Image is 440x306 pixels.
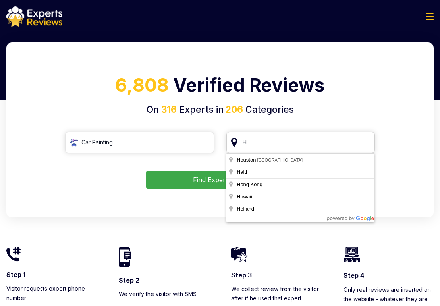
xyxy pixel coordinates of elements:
[6,270,96,279] h3: Step 1
[344,247,360,262] img: homeIcon4
[237,194,240,200] span: H
[115,74,169,96] span: 6,808
[16,71,424,103] h1: Verified Reviews
[257,158,303,162] span: [GEOGRAPHIC_DATA]
[6,6,62,27] img: logo
[6,284,96,303] p: Visitor requests expert phone number
[226,132,375,153] input: Your City
[224,104,243,115] span: 206
[426,13,434,20] img: Menu Icon
[237,181,264,187] span: ong Kong
[231,284,321,303] p: We collect review from the visitor after if he used that expert
[231,271,321,279] h3: Step 3
[161,104,177,115] span: 316
[231,247,248,262] img: homeIcon3
[65,132,214,153] input: Search Category
[237,206,240,212] span: H
[237,157,240,163] span: H
[237,169,240,175] span: H
[146,171,294,189] button: Find Experts Now
[16,103,424,117] h4: On Experts in Categories
[237,157,257,163] span: ouston
[237,169,248,175] span: aiti
[119,276,209,285] h3: Step 2
[6,247,21,262] img: homeIcon1
[237,181,240,187] span: H
[119,289,209,299] p: We verify the visitor with SMS
[237,194,253,200] span: awaii
[237,206,255,212] span: olland
[119,247,131,267] img: homeIcon2
[344,271,434,280] h3: Step 4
